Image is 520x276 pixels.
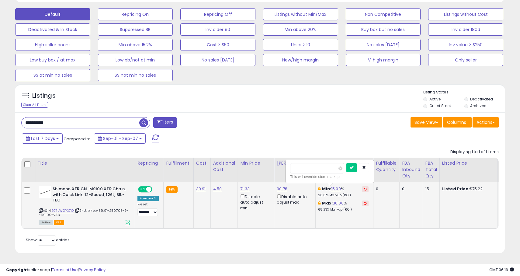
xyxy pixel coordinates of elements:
[21,102,48,108] div: Clear All Filters
[15,54,90,66] button: Low buy box / at max
[428,39,503,51] button: Inv value > $250
[15,39,90,51] button: High seller count
[22,133,63,144] button: Last 7 Days
[137,160,161,166] div: Repricing
[428,8,503,20] button: Listings without Cost
[196,160,208,166] div: Cost
[240,160,272,166] div: Min Price
[428,54,503,66] button: Only seller
[318,186,369,197] div: %
[39,186,51,198] img: 31Dc4etxg2L._SL40_.jpg
[263,54,338,66] button: New/high margin
[26,237,70,243] span: Show: entries
[52,267,78,273] a: Terms of Use
[450,149,499,155] div: Displaying 1 to 1 of 1 items
[213,160,235,173] div: Additional Cost
[428,23,503,36] button: Inv older 180d
[15,23,90,36] button: Deactivated & In Stock
[277,160,313,166] div: [PERSON_NAME]
[240,186,250,192] a: 71.33
[213,186,222,192] a: 4.50
[333,200,344,206] a: 30.00
[263,23,338,36] button: Min above 20%
[98,69,173,81] button: SS not min no sales
[425,186,435,192] div: 15
[263,39,338,51] button: Units > 10
[442,186,493,192] div: $75.22
[31,135,55,141] span: Last 7 Days
[402,160,420,179] div: FBA inbound Qty
[32,92,56,100] h5: Listings
[263,8,338,20] button: Listings without Min/Max
[139,187,146,192] span: ON
[322,186,331,192] b: Min:
[470,103,487,108] label: Archived
[423,89,504,95] p: Listing States:
[429,103,452,108] label: Out of Stock
[346,54,421,66] button: V. high margin
[442,186,470,192] b: Listed Price:
[318,193,369,197] p: 26.81% Markup (ROI)
[196,186,206,192] a: 39.91
[180,8,255,20] button: Repricing Off
[429,96,441,102] label: Active
[15,69,90,81] button: SS at min no sales
[346,23,421,36] button: Buy box but no sales
[180,54,255,66] button: No sales [DATE]
[473,117,499,128] button: Actions
[98,39,173,51] button: Min above 15.2%
[447,119,466,125] span: Columns
[137,202,159,216] div: Preset:
[103,135,138,141] span: Sep-01 - Sep-07
[411,117,442,128] button: Save View
[331,186,341,192] a: 15.00
[54,220,64,225] span: FBA
[346,39,421,51] button: No sales [DATE]
[489,267,514,273] span: 2025-09-15 06:16 GMT
[6,267,106,273] div: seller snap | |
[277,186,287,192] a: 90.78
[166,160,191,166] div: Fulfillment
[318,201,369,212] div: %
[425,160,437,179] div: FBA Total Qty
[94,133,146,144] button: Sep-01 - Sep-07
[290,174,369,180] div: This will override store markup
[376,160,397,173] div: Fulfillable Quantity
[79,267,106,273] a: Privacy Policy
[180,39,255,51] button: Cost > $50
[443,117,472,128] button: Columns
[166,186,177,193] small: FBA
[277,193,311,205] div: Disable auto adjust max
[39,186,130,225] div: ASIN:
[322,200,333,206] b: Max:
[376,186,395,192] div: 0
[39,208,129,217] span: | SKU: bikep-39.91-250705-S--69.99-VA3
[316,158,373,182] th: The percentage added to the cost of goods (COGS) that forms the calculator for Min & Max prices.
[346,8,421,20] button: Non Competitive
[53,186,127,205] b: Shimano XTR CN-M9100 XTR Chain, with Quick Link, 12-Speed, 126L, SIL-TEC
[6,267,28,273] strong: Copyright
[240,193,269,211] div: Disable auto adjust min
[151,187,161,192] span: OFF
[470,96,493,102] label: Deactivated
[318,208,369,212] p: 68.23% Markup (ROI)
[39,220,53,225] span: All listings currently available for purchase on Amazon
[15,8,90,20] button: Default
[98,54,173,66] button: Low bb/not at min
[180,23,255,36] button: Inv older 90
[51,208,74,213] a: B07JWGYX7Q
[64,136,92,142] span: Compared to:
[137,196,159,201] div: Amazon AI
[37,160,132,166] div: Title
[402,186,418,192] div: 0
[442,160,495,166] div: Listed Price
[98,8,173,20] button: Repricing On
[98,23,173,36] button: Suppressed BB
[153,117,177,128] button: Filters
